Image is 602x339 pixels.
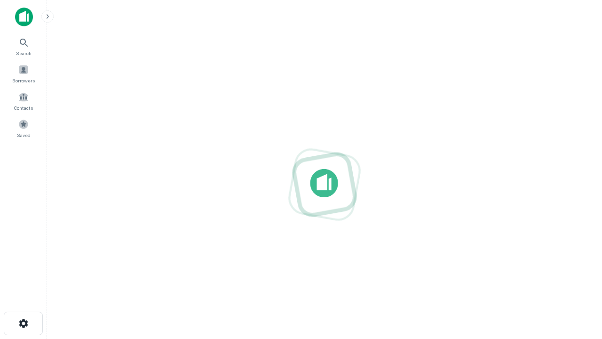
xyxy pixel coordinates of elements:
span: Saved [17,131,31,139]
span: Search [16,49,32,57]
iframe: Chat Widget [555,264,602,309]
a: Saved [3,115,44,141]
a: Contacts [3,88,44,113]
span: Borrowers [12,77,35,84]
a: Search [3,33,44,59]
span: Contacts [14,104,33,112]
img: capitalize-icon.png [15,8,33,26]
a: Borrowers [3,61,44,86]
